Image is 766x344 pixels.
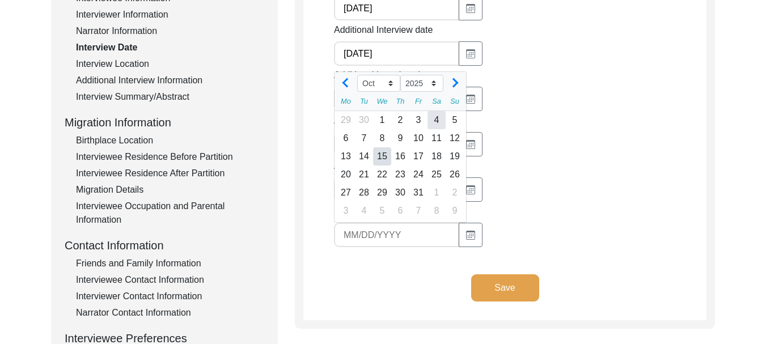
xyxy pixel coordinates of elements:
button: Next month [447,74,462,92]
div: Monday, October 13, 2025 [337,147,355,165]
div: Sunday, October 19, 2025 [446,147,464,165]
div: Thursday, October 16, 2025 [391,147,409,165]
div: Saturday, October 11, 2025 [428,129,446,147]
div: 14 [355,147,373,165]
div: Saturday, November 8, 2025 [428,202,446,220]
div: Migration Details [76,183,264,197]
div: 8 [428,202,446,220]
button: Previous month [339,74,354,92]
div: Friday, October 31, 2025 [409,184,428,202]
div: Interviewee Residence Before Partition [76,150,264,164]
div: Wednesday, October 8, 2025 [373,129,391,147]
div: Friday, October 3, 2025 [409,111,428,129]
div: 26 [446,165,464,184]
div: 17 [409,147,428,165]
label: Additional Interview date [334,69,433,82]
div: 10 [409,129,428,147]
div: Wednesday, October 1, 2025 [373,111,391,129]
div: 2 [446,184,464,202]
div: Friday, October 10, 2025 [409,129,428,147]
div: 3 [409,111,428,129]
div: Friday, November 7, 2025 [409,202,428,220]
div: Thursday, October 2, 2025 [391,111,409,129]
input: MM/DD/YYYY [334,223,459,247]
div: Interviewer Information [76,8,264,22]
div: Saturday, October 4, 2025 [428,111,446,129]
div: Interview Location [76,57,264,71]
div: Narrator Contact Information [76,306,264,320]
div: Sunday, November 2, 2025 [446,184,464,202]
div: Wednesday, October 15, 2025 [373,147,391,165]
div: Saturday, November 1, 2025 [428,184,446,202]
div: 7 [355,129,373,147]
div: Tuesday, September 30, 2025 [355,111,373,129]
div: 5 [446,111,464,129]
div: Interviewee Occupation and Parental Information [76,199,264,227]
div: 16 [391,147,409,165]
div: 30 [355,111,373,129]
button: Save [471,274,539,301]
div: Monday, October 20, 2025 [337,165,355,184]
div: 21 [355,165,373,184]
div: Thursday, October 30, 2025 [391,184,409,202]
div: 5 [373,202,391,220]
div: 3 [337,202,355,220]
div: 13 [337,147,355,165]
div: Fr [409,92,428,111]
div: Monday, October 27, 2025 [337,184,355,202]
div: Sunday, November 9, 2025 [446,202,464,220]
div: 19 [446,147,464,165]
div: 1 [373,111,391,129]
div: 6 [337,129,355,147]
div: Birthplace Location [76,134,264,147]
div: Thursday, October 23, 2025 [391,165,409,184]
div: Monday, October 6, 2025 [337,129,355,147]
div: Tuesday, November 4, 2025 [355,202,373,220]
div: Tuesday, October 28, 2025 [355,184,373,202]
div: Thursday, November 6, 2025 [391,202,409,220]
div: 8 [373,129,391,147]
div: Su [446,92,464,111]
div: 18 [428,147,446,165]
div: Migration Information [65,114,264,131]
div: 29 [373,184,391,202]
div: Friends and Family Information [76,257,264,270]
div: Sunday, October 5, 2025 [446,111,464,129]
div: 9 [391,129,409,147]
div: Sunday, October 26, 2025 [446,165,464,184]
div: Wednesday, October 29, 2025 [373,184,391,202]
label: Additional Interview date [334,23,433,37]
div: 29 [337,111,355,129]
div: Th [391,92,409,111]
select: Select year [400,75,443,92]
div: Interviewer Contact Information [76,290,264,303]
div: 23 [391,165,409,184]
div: 12 [446,129,464,147]
select: Select month [357,75,400,92]
div: Saturday, October 25, 2025 [428,165,446,184]
div: Friday, October 24, 2025 [409,165,428,184]
div: 15 [373,147,391,165]
div: 28 [355,184,373,202]
div: Interview Date [76,41,264,54]
div: Wednesday, October 22, 2025 [373,165,391,184]
div: Monday, September 29, 2025 [337,111,355,129]
div: 4 [428,111,446,129]
div: Interviewee Contact Information [76,273,264,287]
div: Narrator Information [76,24,264,38]
div: 9 [446,202,464,220]
div: 24 [409,165,428,184]
div: 27 [337,184,355,202]
div: Contact Information [65,237,264,254]
div: 1 [428,184,446,202]
div: 20 [337,165,355,184]
div: Saturday, October 18, 2025 [428,147,446,165]
div: Tuesday, October 21, 2025 [355,165,373,184]
div: Mo [337,92,355,111]
div: Monday, November 3, 2025 [337,202,355,220]
div: Additional Interview Information [76,74,264,87]
div: Sunday, October 12, 2025 [446,129,464,147]
div: Tu [355,92,373,111]
div: Interviewee Residence After Partition [76,167,264,180]
div: 6 [391,202,409,220]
